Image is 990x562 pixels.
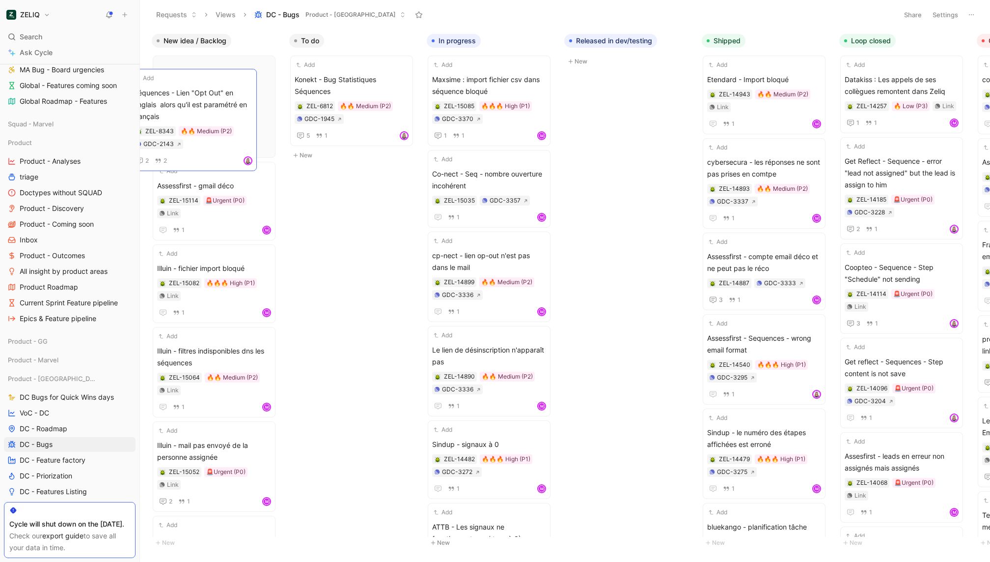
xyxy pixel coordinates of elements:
[432,60,454,70] button: Add
[4,311,136,326] a: Epics & Feature pipeline
[710,362,715,368] img: 🪲
[306,101,333,111] div: ZEL-6812
[847,103,853,110] button: 🪲
[854,207,885,217] div: GDC-3228
[160,281,165,287] img: 🪲
[20,314,96,324] span: Epics & Feature pipeline
[263,404,270,411] div: M
[340,101,391,111] div: 🔥🔥 Medium (P2)
[4,334,136,352] div: Product - GG
[432,344,546,368] span: Le lien de désinscription n'apparaît pas
[757,360,806,370] div: 🔥🔥🔥 High (P1)
[20,235,38,245] span: Inbox
[702,34,745,48] button: Shipped
[709,185,716,192] div: 🪲
[4,62,136,77] a: MA Bug - Board urgencies
[4,201,136,216] a: Product - Discovery
[863,118,879,128] button: 1
[428,326,550,416] a: AddLe lien de désinscription n'apparaît pas🔥🔥 Medium (P2)GDC-33361M
[856,120,859,126] span: 1
[757,89,808,99] div: 🔥🔥 Medium (P2)
[703,409,825,499] a: AddSindup - le numéro des étapes affichées est erroné🔥🔥🔥 High (P1)GDC-32751M
[709,91,716,98] button: 🪲
[4,264,136,279] a: All insight by product areas
[710,92,715,98] img: 🪲
[875,321,878,326] span: 1
[845,262,959,285] span: Coopteo - Sequence - Step "Schedule" not sending
[845,342,866,352] button: Add
[840,243,963,334] a: AddCoopteo - Sequence - Step "Schedule" not sending🚨Urgent (P0)Link31avatar
[4,30,136,44] div: Search
[457,403,460,409] span: 1
[854,396,886,406] div: GDC-3204
[845,74,959,97] span: Datakiss : Les appels de ses collègues remontent dans Zeliq
[719,297,723,303] span: 3
[159,280,166,287] button: 🪲
[845,223,862,235] button: 2
[211,7,240,22] button: Views
[444,101,474,111] div: ZEL-15085
[845,248,866,258] button: Add
[845,117,861,129] button: 1
[4,45,136,60] a: Ask Cycle
[153,327,275,417] a: AddIlluin - filtres indisponibles dns les séquences🔥🔥 Medium (P2)Link1M
[289,149,419,161] button: New
[845,155,959,191] span: Get Reflect - Sequence - error "lead not assigned" but the lead is assign to him
[206,278,255,288] div: 🔥🔥🔥 High (P1)
[707,74,821,86] span: Etendard - Import bloqué
[847,385,853,392] button: 🪲
[757,184,808,194] div: 🔥🔥 Medium (P2)
[457,309,460,315] span: 1
[703,56,825,134] a: AddEtendard - Import bloqué🔥🔥 Medium (P2)Link1M
[444,133,447,139] span: 1
[894,384,934,393] div: 🚨Urgent (P0)
[289,34,324,48] button: To do
[444,372,475,382] div: ZEL-14890
[153,421,275,512] a: AddIlluin - mail pas envoyé de la personne assignée🚨Urgent (P0)Link21M
[20,424,67,434] span: DC - Roadmap
[4,185,136,200] a: Doctypes without SQUAD
[847,197,853,203] img: 🪲
[840,432,963,523] a: AddAssesfirst - leads en erreur non assignés mais assignés🚨Urgent (P0)Link1M
[434,103,441,110] button: 🪲
[263,227,270,234] div: M
[4,117,136,134] div: Squad - Marvel
[266,10,300,20] span: DC - Bugs
[297,103,303,110] button: 🪲
[707,251,821,274] span: Assessfirst - compte email déco et ne peut pas le réco
[171,307,187,318] button: 1
[719,278,749,288] div: ZEL-14887
[171,402,187,413] button: 1
[717,373,747,383] div: GDC-3295
[564,56,694,67] button: New
[444,196,475,206] div: ZEL-15035
[182,227,185,233] span: 1
[250,7,410,22] button: DC - BugsProduct - [GEOGRAPHIC_DATA]
[813,120,820,127] div: M
[703,138,825,229] a: Addcybersecura - les réponses ne sont pas prises en comtpe🔥🔥 Medium (P2)GDC-33371M
[4,353,136,370] div: Product - Marvel
[732,121,735,127] span: 1
[856,226,860,232] span: 2
[738,297,741,303] span: 1
[951,320,958,327] img: avatar
[169,196,198,206] div: ZEL-15114
[432,250,546,273] span: cp-nect - lien op-out n'est pas dans le mail
[157,180,271,192] span: Assessfirst - gmail déco
[20,65,104,75] span: MA Bug - Board urgencies
[4,78,136,93] a: Global - Features coming soon
[432,130,449,142] button: 1
[427,34,481,48] button: In progress
[717,197,748,207] div: GDC-3337
[482,372,533,382] div: 🔥🔥 Medium (P2)
[840,56,963,133] a: AddDatakiss : Les appels de ses collègues remontent dans Zeliq🔥 Low (P3)Link11M
[703,314,825,405] a: AddAssessfirst - Sequences - wrong email format🔥🔥🔥 High (P1)GDC-32951avatar
[813,215,820,222] div: M
[435,104,440,110] img: 🪲
[564,34,657,48] button: Released in dev/testing
[4,170,136,184] a: triage
[20,219,94,229] span: Product - Coming soon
